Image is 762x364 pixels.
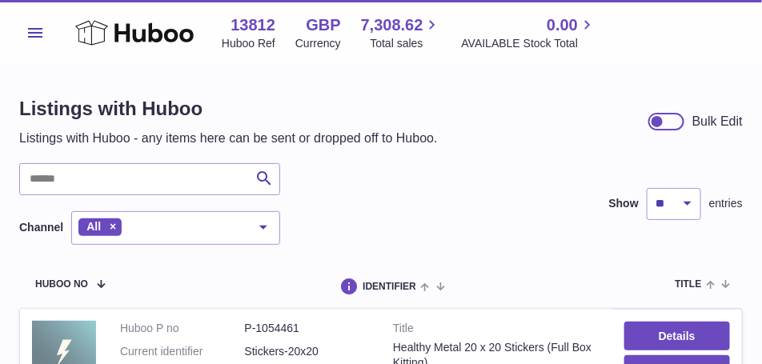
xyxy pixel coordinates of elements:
[120,321,245,336] dt: Huboo P no
[547,14,578,36] span: 0.00
[692,113,743,130] div: Bulk Edit
[86,220,101,233] span: All
[462,14,597,51] a: 0.00 AVAILABLE Stock Total
[35,279,88,290] span: Huboo no
[609,196,639,211] label: Show
[120,344,245,359] dt: Current identifier
[231,14,275,36] strong: 13812
[306,14,340,36] strong: GBP
[393,321,600,340] strong: Title
[295,36,341,51] div: Currency
[370,36,441,51] span: Total sales
[222,36,275,51] div: Huboo Ref
[709,196,743,211] span: entries
[19,96,438,122] h1: Listings with Huboo
[245,321,370,336] dd: P-1054461
[361,14,442,51] a: 7,308.62 Total sales
[624,322,730,350] a: Details
[462,36,597,51] span: AVAILABLE Stock Total
[19,130,438,147] p: Listings with Huboo - any items here can be sent or dropped off to Huboo.
[361,14,423,36] span: 7,308.62
[675,279,701,290] span: title
[19,220,63,235] label: Channel
[363,282,416,292] span: identifier
[245,344,370,359] dd: Stickers-20x20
